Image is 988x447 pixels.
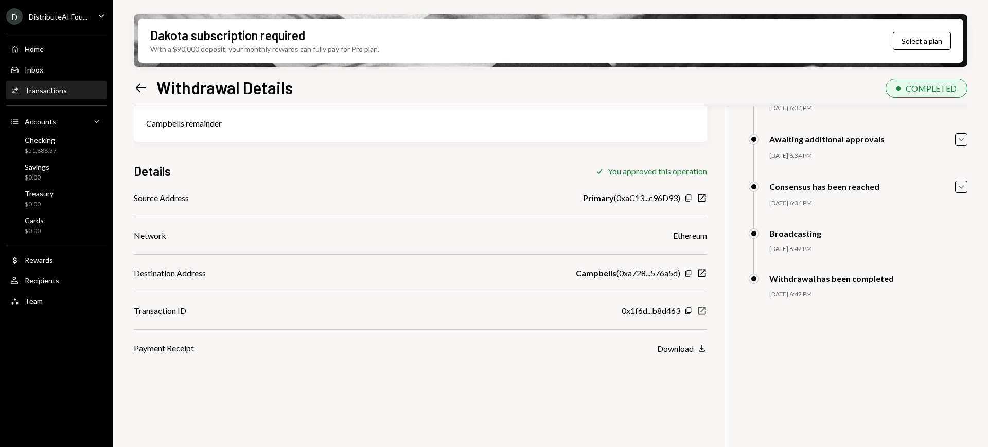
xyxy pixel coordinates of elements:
[146,117,695,130] div: Campbells remainder
[6,81,107,99] a: Transactions
[25,86,67,95] div: Transactions
[6,271,107,290] a: Recipients
[769,134,885,144] div: Awaiting additional approvals
[576,267,680,279] div: ( 0xa728...576a5d )
[134,267,206,279] div: Destination Address
[25,297,43,306] div: Team
[6,292,107,310] a: Team
[6,60,107,79] a: Inbox
[622,305,680,317] div: 0x1f6d...b8d463
[25,227,44,236] div: $0.00
[6,159,107,184] a: Savings$0.00
[25,276,59,285] div: Recipients
[134,163,171,180] h3: Details
[6,251,107,269] a: Rewards
[906,83,957,93] div: COMPLETED
[657,343,707,354] button: Download
[769,290,967,299] div: [DATE] 6:42 PM
[25,147,57,155] div: $51,888.37
[893,32,951,50] button: Select a plan
[6,8,23,25] div: D
[134,342,194,354] div: Payment Receipt
[6,213,107,238] a: Cards$0.00
[150,27,305,44] div: Dakota subscription required
[25,136,57,145] div: Checking
[25,117,56,126] div: Accounts
[29,12,87,21] div: DistributeAI Fou...
[673,229,707,242] div: Ethereum
[769,199,967,208] div: [DATE] 6:34 PM
[25,200,54,209] div: $0.00
[25,163,49,171] div: Savings
[25,189,54,198] div: Treasury
[25,256,53,264] div: Rewards
[657,344,694,353] div: Download
[769,152,967,160] div: [DATE] 6:34 PM
[150,44,379,55] div: With a $90,000 deposit, your monthly rewards can fully pay for Pro plan.
[25,45,44,53] div: Home
[134,305,186,317] div: Transaction ID
[769,245,967,254] div: [DATE] 6:42 PM
[25,173,49,182] div: $0.00
[583,192,614,204] b: Primary
[134,192,189,204] div: Source Address
[6,186,107,211] a: Treasury$0.00
[6,40,107,58] a: Home
[769,182,879,191] div: Consensus has been reached
[769,104,967,113] div: [DATE] 6:34 PM
[6,133,107,157] a: Checking$51,888.37
[25,216,44,225] div: Cards
[769,228,821,238] div: Broadcasting
[769,274,894,283] div: Withdrawal has been completed
[576,267,616,279] b: Campbells
[25,65,43,74] div: Inbox
[134,229,166,242] div: Network
[583,192,680,204] div: ( 0xaC13...c96D93 )
[156,77,293,98] h1: Withdrawal Details
[6,112,107,131] a: Accounts
[608,166,707,176] div: You approved this operation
